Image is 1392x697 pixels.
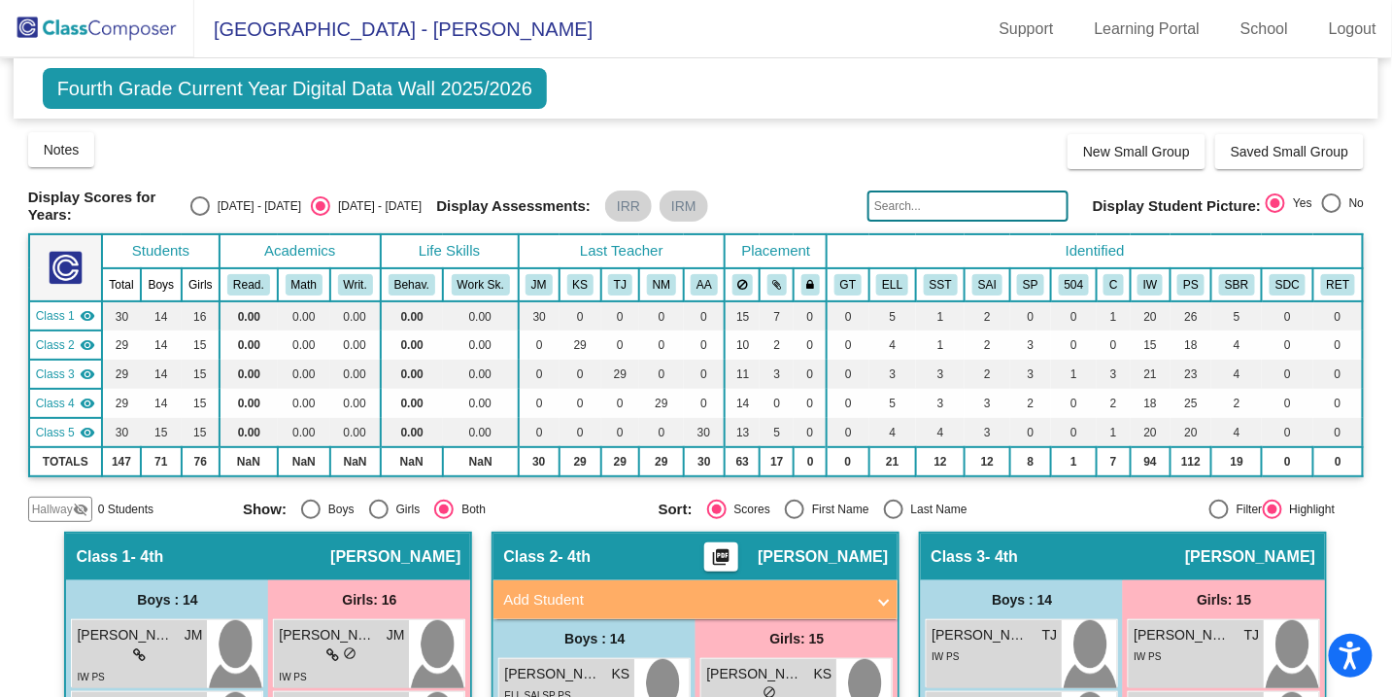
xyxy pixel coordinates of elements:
td: 29 [639,389,683,418]
td: 0 [519,331,560,360]
td: 0 [684,360,726,389]
td: 8 [1010,447,1052,476]
td: 3 [1010,331,1052,360]
mat-icon: visibility [80,337,95,353]
div: Girls: 15 [1123,580,1325,619]
td: 0.00 [330,301,381,331]
div: Filter [1229,501,1263,518]
span: Class 1 [36,307,75,325]
span: Notes [44,142,80,157]
td: 15 [182,360,220,389]
td: 3 [965,418,1009,447]
button: 504 [1059,274,1090,296]
span: Display Assessments: [436,197,591,215]
td: 0.00 [330,331,381,360]
mat-icon: visibility [80,425,95,440]
td: 14 [141,331,182,360]
td: 29 [560,331,601,360]
div: Girls: 16 [268,580,470,619]
th: Life Skills [381,234,519,268]
input: Search... [867,191,1068,222]
mat-icon: visibility [80,366,95,382]
button: Notes [28,132,95,167]
td: 0.00 [278,418,330,447]
td: 0 [760,389,794,418]
td: 15 [725,301,760,331]
mat-radio-group: Select an option [190,196,422,216]
div: Last Name [903,501,968,518]
td: 3 [760,360,794,389]
th: English Language Learner [869,268,916,301]
th: Total [102,268,141,301]
td: 0 [1051,389,1097,418]
td: 0 [1051,418,1097,447]
span: [PERSON_NAME] [1134,625,1231,645]
button: TJ [608,274,632,296]
th: Natesa McCraw [639,268,683,301]
a: Learning Portal [1079,14,1216,45]
div: Boys : 14 [921,580,1123,619]
span: [GEOGRAPHIC_DATA] - [PERSON_NAME] [194,14,593,45]
th: Retained [1313,268,1363,301]
td: 14 [141,301,182,331]
th: Students [102,234,220,268]
td: 0.00 [381,389,444,418]
td: 3 [1097,360,1131,389]
button: Writ. [338,274,373,296]
td: 147 [102,447,141,476]
span: Hallway [32,501,73,518]
td: 15 [141,418,182,447]
button: JM [526,274,553,296]
th: Parent Support [1171,268,1212,301]
td: 0 [1313,331,1363,360]
td: 0 [1010,418,1052,447]
td: 29 [560,447,601,476]
th: Keep with teacher [794,268,827,301]
td: 15 [1131,331,1171,360]
td: Trashawn Johnson - 4th [29,360,102,389]
td: 0.00 [220,360,278,389]
td: 0 [519,360,560,389]
div: Scores [727,501,770,518]
td: 0 [1313,418,1363,447]
td: 0 [601,389,640,418]
td: 0.00 [330,389,381,418]
td: TOTALS [29,447,102,476]
td: 21 [869,447,916,476]
th: Last Teacher [519,234,726,268]
td: 0 [1262,331,1313,360]
td: 0 [827,389,868,418]
td: 0 [1097,331,1131,360]
th: SAEBRS [1211,268,1262,301]
td: 0 [639,301,683,331]
td: 0 [827,447,868,476]
td: 0.00 [443,331,518,360]
td: 0.00 [278,389,330,418]
th: SAI 50%+ [1262,268,1313,301]
td: 15 [182,331,220,360]
th: Kristin Sinclair [560,268,601,301]
button: Behav. [389,274,435,296]
td: 3 [965,389,1009,418]
td: 0.00 [220,418,278,447]
td: 0.00 [381,418,444,447]
th: Trashawn Johnson [601,268,640,301]
td: 0 [827,301,868,331]
td: 18 [1171,331,1212,360]
td: 10 [725,331,760,360]
span: [PERSON_NAME] [279,625,376,645]
td: 0 [601,418,640,447]
th: Identified [827,234,1363,268]
td: NaN [381,447,444,476]
td: 29 [601,447,640,476]
span: Saved Small Group [1231,144,1348,159]
td: 14 [725,389,760,418]
td: 1 [916,301,965,331]
td: NaN [443,447,518,476]
a: Logout [1313,14,1392,45]
div: No [1341,194,1364,212]
td: 112 [1171,447,1212,476]
span: [PERSON_NAME] [932,625,1029,645]
td: 18 [1131,389,1171,418]
td: 30 [684,447,726,476]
